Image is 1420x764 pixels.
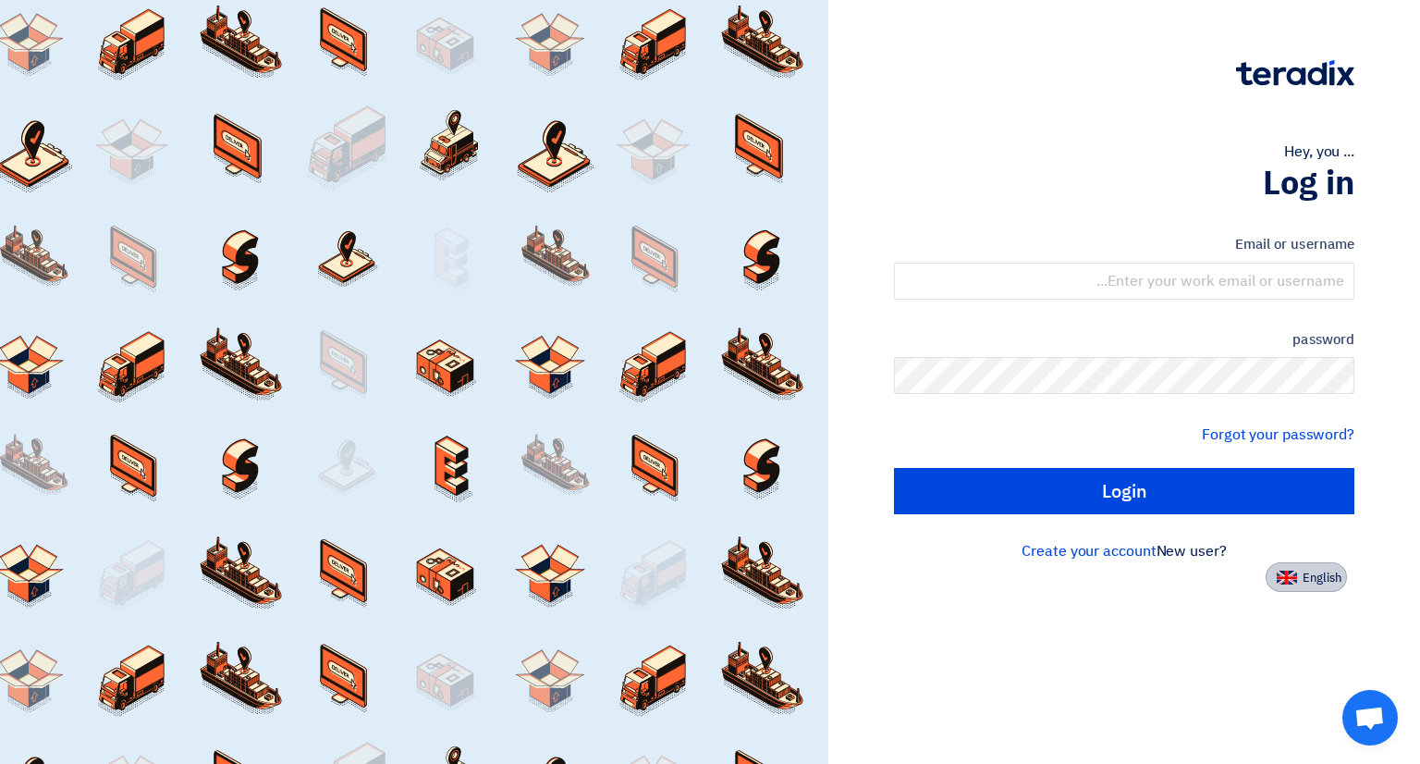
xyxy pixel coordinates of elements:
a: Forgot your password? [1202,424,1354,446]
input: Login [894,468,1354,514]
input: Enter your work email or username... [894,263,1354,300]
font: English [1303,569,1341,586]
a: Create your account [1022,540,1156,562]
font: Hey, you ... [1284,141,1354,163]
img: Teradix logo [1236,60,1354,86]
div: Open chat [1342,690,1398,746]
font: Log in [1263,158,1354,208]
font: password [1292,329,1354,350]
button: English [1266,562,1347,592]
img: en-US.png [1277,571,1297,585]
font: New user? [1157,540,1227,562]
font: Email or username [1235,234,1354,254]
